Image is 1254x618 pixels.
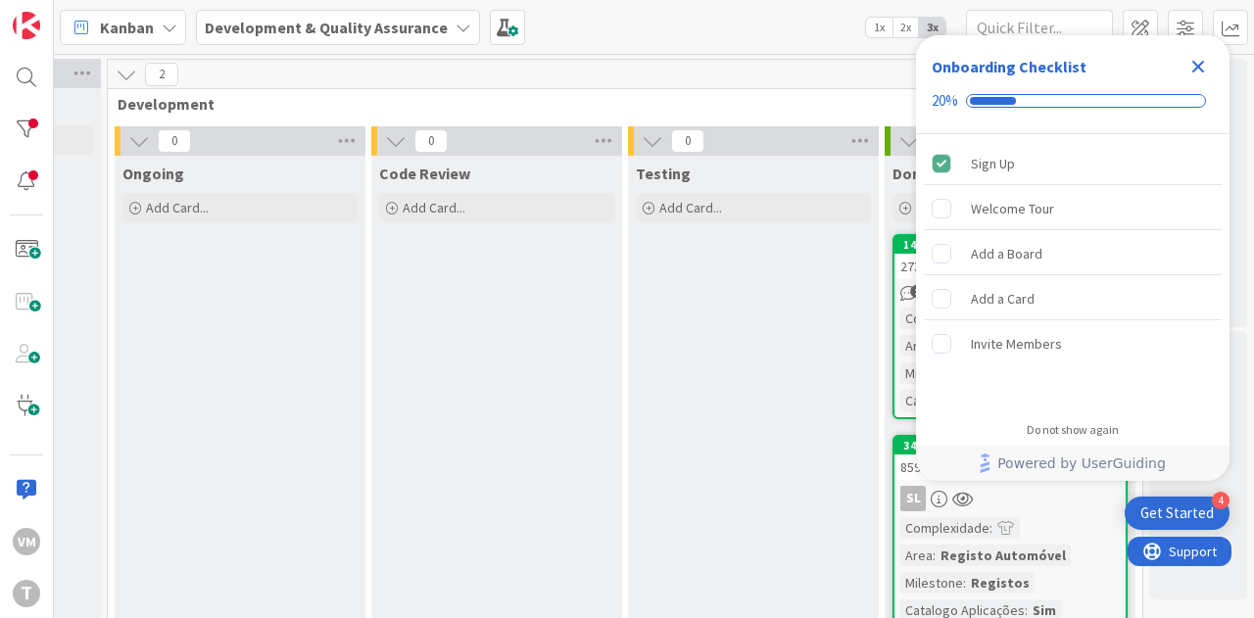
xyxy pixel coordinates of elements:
[659,199,722,216] span: Add Card...
[894,454,1126,480] div: 859 - wsRAPesquisaNome
[916,446,1230,481] div: Footer
[894,236,1126,254] div: 148
[900,486,926,511] div: SL
[13,12,40,39] img: Visit kanbanzone.com
[966,10,1113,45] input: Quick Filter...
[118,94,1118,114] span: Development
[900,517,989,539] div: Complexidade
[971,152,1015,175] div: Sign Up
[924,232,1222,275] div: Add a Board is incomplete.
[971,242,1042,265] div: Add a Board
[900,308,989,329] div: Complexidade
[924,142,1222,185] div: Sign Up is complete.
[145,63,178,86] span: 2
[932,55,1086,78] div: Onboarding Checklist
[903,238,1126,252] div: 148
[671,129,704,153] span: 0
[100,16,154,39] span: Kanban
[900,362,963,384] div: Milestone
[924,187,1222,230] div: Welcome Tour is incomplete.
[932,92,1214,110] div: Checklist progress: 20%
[41,3,89,26] span: Support
[892,164,930,183] span: Done
[1125,497,1230,530] div: Open Get Started checklist, remaining modules: 4
[1140,503,1214,523] div: Get Started
[903,439,1126,452] div: 340
[963,572,966,594] span: :
[933,545,936,566] span: :
[900,390,1025,411] div: Catalogo Aplicações
[1027,422,1119,438] div: Do not show again
[971,287,1035,310] div: Add a Card
[13,580,40,607] div: T
[636,164,691,183] span: Testing
[971,197,1054,220] div: Welcome Tour
[894,486,1126,511] div: SL
[997,452,1166,475] span: Powered by UserGuiding
[894,236,1126,279] div: 148273 - wsSICRIMRequerimentoMTE
[379,164,470,183] span: Code Review
[989,517,992,539] span: :
[146,199,209,216] span: Add Card...
[966,572,1035,594] div: Registos
[926,446,1220,481] a: Powered by UserGuiding
[916,35,1230,481] div: Checklist Container
[900,335,933,357] div: Area
[122,164,184,183] span: Ongoing
[932,92,958,110] div: 20%
[13,528,40,555] div: VM
[892,18,919,37] span: 2x
[910,285,923,298] span: 2
[936,545,1071,566] div: Registo Automóvel
[414,129,448,153] span: 0
[894,254,1126,279] div: 273 - wsSICRIMRequerimentoMTE
[900,572,963,594] div: Milestone
[403,199,465,216] span: Add Card...
[971,332,1062,356] div: Invite Members
[919,18,945,37] span: 3x
[924,277,1222,320] div: Add a Card is incomplete.
[1212,492,1230,509] div: 4
[894,437,1126,454] div: 340
[205,18,448,37] b: Development & Quality Assurance
[866,18,892,37] span: 1x
[900,545,933,566] div: Area
[158,129,191,153] span: 0
[924,322,1222,365] div: Invite Members is incomplete.
[1182,51,1214,82] div: Close Checklist
[894,437,1126,480] div: 340859 - wsRAPesquisaNome
[916,134,1230,409] div: Checklist items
